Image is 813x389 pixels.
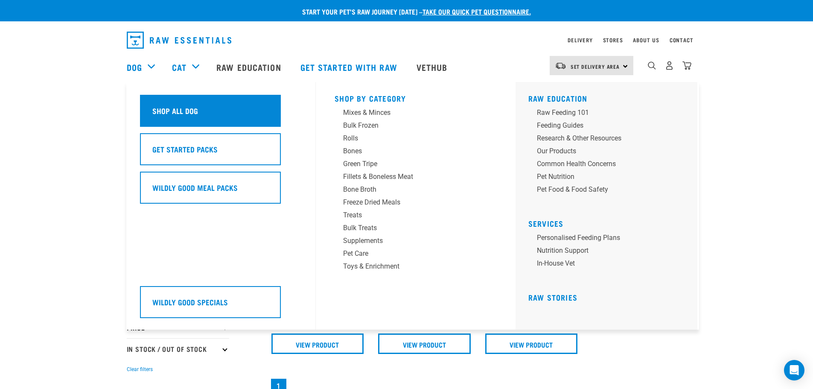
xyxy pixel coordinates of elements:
a: About Us [633,38,659,41]
div: Rolls [343,133,476,143]
div: Bulk Frozen [343,120,476,131]
div: Common Health Concerns [537,159,670,169]
div: Treats [343,210,476,220]
div: Mixes & Minces [343,108,476,118]
a: Bone Broth [335,184,497,197]
h5: Shop All Dog [152,105,198,116]
a: Contact [670,38,694,41]
a: Freeze Dried Meals [335,197,497,210]
a: Bulk Frozen [335,120,497,133]
div: Pet Care [343,249,476,259]
h5: Wildly Good Meal Packs [152,182,238,193]
a: Bulk Treats [335,223,497,236]
a: Common Health Concerns [528,159,691,172]
h5: Shop By Category [335,94,497,101]
img: van-moving.png [555,62,566,70]
a: Nutrition Support [528,246,691,258]
a: Raw Education [528,96,588,100]
a: Raw Feeding 101 [528,108,691,120]
a: Raw Education [208,50,291,84]
a: Rolls [335,133,497,146]
a: Raw Stories [528,295,577,299]
div: Our Products [537,146,670,156]
a: Wildly Good Meal Packs [140,172,302,210]
a: Stores [603,38,623,41]
span: Set Delivery Area [571,65,620,68]
a: Green Tripe [335,159,497,172]
div: Toys & Enrichment [343,261,476,272]
a: take our quick pet questionnaire. [423,9,531,13]
button: Clear filters [127,366,153,373]
div: Open Intercom Messenger [784,360,804,380]
a: Get Started Packs [140,133,302,172]
img: home-icon-1@2x.png [648,61,656,70]
div: Bones [343,146,476,156]
a: Get started with Raw [292,50,408,84]
nav: dropdown navigation [120,28,694,52]
a: Pet Nutrition [528,172,691,184]
a: Research & Other Resources [528,133,691,146]
h5: Wildly Good Specials [152,296,228,307]
div: Raw Feeding 101 [537,108,670,118]
a: Bones [335,146,497,159]
a: Wildly Good Specials [140,286,302,325]
a: Shop All Dog [140,95,302,133]
img: home-icon@2x.png [682,61,691,70]
div: Bone Broth [343,184,476,195]
div: Freeze Dried Meals [343,197,476,208]
div: Supplements [343,236,476,246]
div: Green Tripe [343,159,476,169]
div: Pet Nutrition [537,172,670,182]
a: Fillets & Boneless Meat [335,172,497,184]
p: In Stock / Out Of Stock [127,338,229,360]
a: Personalised Feeding Plans [528,233,691,246]
a: Delivery [568,38,592,41]
a: Mixes & Minces [335,108,497,120]
h5: Services [528,219,691,226]
a: Cat [172,61,186,73]
a: Treats [335,210,497,223]
a: Toys & Enrichment [335,261,497,274]
img: user.png [665,61,674,70]
div: Feeding Guides [537,120,670,131]
a: In-house vet [528,258,691,271]
img: Raw Essentials Logo [127,32,231,49]
a: Pet Care [335,249,497,261]
div: Bulk Treats [343,223,476,233]
div: Pet Food & Food Safety [537,184,670,195]
a: Pet Food & Food Safety [528,184,691,197]
div: Research & Other Resources [537,133,670,143]
a: Feeding Guides [528,120,691,133]
a: View Product [378,333,471,354]
a: Vethub [408,50,458,84]
h5: Get Started Packs [152,143,218,155]
a: View Product [271,333,364,354]
a: Supplements [335,236,497,249]
a: Dog [127,61,142,73]
div: Fillets & Boneless Meat [343,172,476,182]
a: View Product [485,333,578,354]
a: Our Products [528,146,691,159]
